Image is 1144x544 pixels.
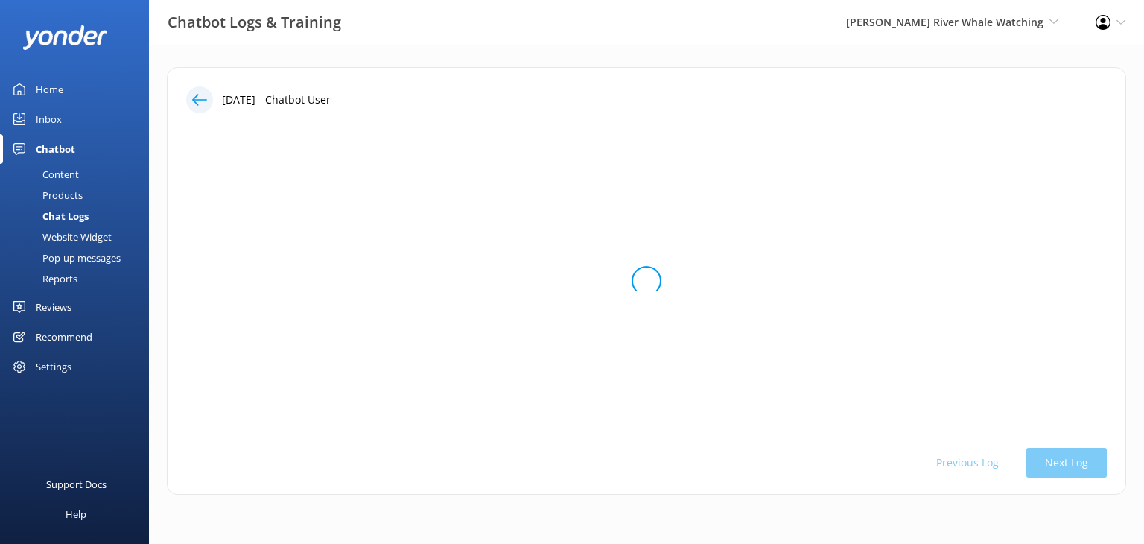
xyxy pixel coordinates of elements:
p: [DATE] - Chatbot User [222,92,331,108]
div: Content [9,164,79,185]
div: Products [9,185,83,206]
div: Reports [9,268,77,289]
a: Content [9,164,149,185]
div: Support Docs [46,469,107,499]
a: Chat Logs [9,206,149,227]
div: Chatbot [36,134,75,164]
h3: Chatbot Logs & Training [168,10,341,34]
a: Website Widget [9,227,149,247]
div: Settings [36,352,71,382]
span: [PERSON_NAME] River Whale Watching [846,15,1043,29]
a: Pop-up messages [9,247,149,268]
div: Inbox [36,104,62,134]
img: yonder-white-logo.png [22,25,108,50]
a: Products [9,185,149,206]
div: Home [36,75,63,104]
div: Recommend [36,322,92,352]
div: Chat Logs [9,206,89,227]
div: Help [66,499,86,529]
div: Pop-up messages [9,247,121,268]
a: Reports [9,268,149,289]
div: Reviews [36,292,71,322]
div: Website Widget [9,227,112,247]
